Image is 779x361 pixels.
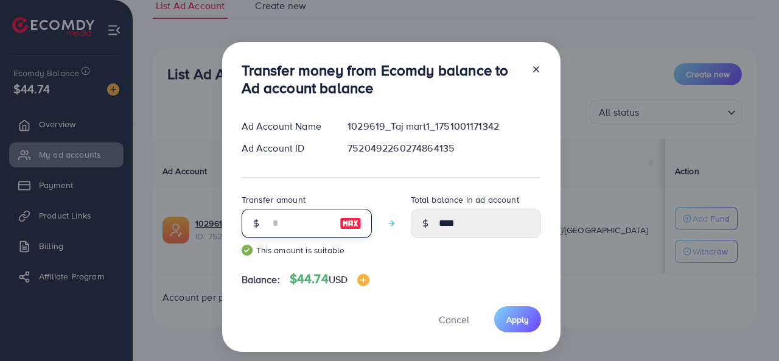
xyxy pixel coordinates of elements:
button: Cancel [424,306,484,332]
label: Transfer amount [242,194,306,206]
img: guide [242,245,253,256]
label: Total balance in ad account [411,194,519,206]
h3: Transfer money from Ecomdy balance to Ad account balance [242,61,522,97]
img: image [357,274,369,286]
small: This amount is suitable [242,244,372,256]
span: Balance: [242,273,280,287]
span: USD [329,273,348,286]
button: Apply [494,306,541,332]
span: Cancel [439,313,469,326]
span: Apply [506,314,529,326]
iframe: Chat [727,306,770,352]
h4: $44.74 [290,272,369,287]
div: 7520492260274864135 [338,141,550,155]
div: 1029619_Taj mart1_1751001171342 [338,119,550,133]
div: Ad Account Name [232,119,338,133]
div: Ad Account ID [232,141,338,155]
img: image [340,216,362,231]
